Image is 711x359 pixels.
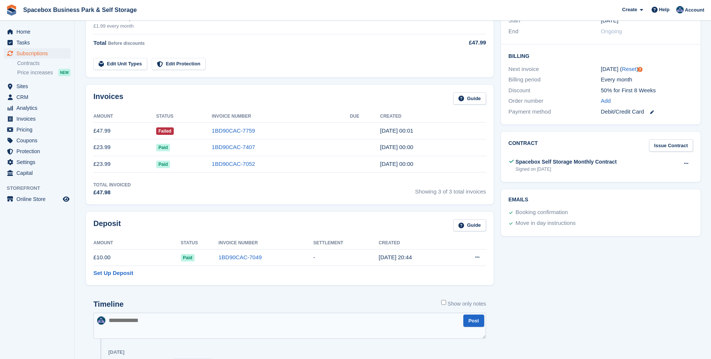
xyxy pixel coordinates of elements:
[62,195,71,204] a: Preview store
[93,300,124,309] h2: Timeline
[601,97,611,105] a: Add
[93,237,181,249] th: Amount
[508,97,601,105] div: Order number
[17,69,53,76] span: Price increases
[4,81,71,92] a: menu
[4,103,71,113] a: menu
[156,144,170,151] span: Paid
[508,65,601,74] div: Next invoice
[16,92,61,102] span: CRM
[16,37,61,48] span: Tasks
[4,157,71,167] a: menu
[108,349,124,355] div: [DATE]
[313,249,378,266] td: -
[453,92,486,105] a: Guide
[649,139,693,152] a: Issue Contract
[4,37,71,48] a: menu
[97,316,105,325] img: Daud
[212,111,350,123] th: Invoice Number
[4,135,71,146] a: menu
[516,166,617,173] div: Signed on [DATE]
[441,300,486,308] label: Show only notes
[380,161,413,167] time: 2025-07-15 23:00:08 UTC
[93,182,131,188] div: Total Invoiced
[93,156,156,173] td: £23.99
[93,123,156,139] td: £47.99
[685,6,704,14] span: Account
[212,144,255,150] a: 1BD90CAC-7407
[16,27,61,37] span: Home
[313,237,378,249] th: Settlement
[4,48,71,59] a: menu
[16,135,61,146] span: Coupons
[93,188,131,197] div: £47.98
[601,28,622,34] span: Ongoing
[16,124,61,135] span: Pricing
[6,4,17,16] img: stora-icon-8386f47178a22dfd0bd8f6a31ec36ba5ce8667c1dd55bd0f319d3a0aa187defe.svg
[181,254,195,261] span: Paid
[380,111,486,123] th: Created
[93,40,106,46] span: Total
[516,158,617,166] div: Spacebox Self Storage Monthly Contract
[93,58,147,70] a: Edit Unit Types
[58,69,71,76] div: NEW
[181,237,219,249] th: Status
[4,27,71,37] a: menu
[516,219,576,228] div: Move in day instructions
[379,254,412,260] time: 2025-07-15 19:44:10 UTC
[415,182,486,197] span: Showing 3 of 3 total invoices
[508,52,693,59] h2: Billing
[637,66,643,73] div: Tooltip anchor
[16,114,61,124] span: Invoices
[93,219,121,232] h2: Deposit
[93,111,156,123] th: Amount
[156,127,174,135] span: Failed
[108,41,145,46] span: Before discounts
[659,6,670,13] span: Help
[601,75,693,84] div: Every month
[508,197,693,203] h2: Emails
[622,66,636,72] a: Reset
[4,124,71,135] a: menu
[212,127,255,134] a: 1BD90CAC-7759
[93,269,133,278] a: Set Up Deposit
[516,208,568,217] div: Booking confirmation
[16,157,61,167] span: Settings
[16,48,61,59] span: Subscriptions
[434,38,486,47] div: £47.99
[17,60,71,67] a: Contracts
[4,92,71,102] a: menu
[508,16,601,25] div: Start
[7,185,74,192] span: Storefront
[601,65,693,74] div: [DATE] ( )
[434,10,486,34] td: £1.99
[380,127,413,134] time: 2025-09-15 23:01:03 UTC
[676,6,684,13] img: Daud
[16,146,61,157] span: Protection
[508,86,601,95] div: Discount
[622,6,637,13] span: Create
[93,92,123,105] h2: Invoices
[212,161,255,167] a: 1BD90CAC-7052
[4,168,71,178] a: menu
[379,237,452,249] th: Created
[463,315,484,327] button: Post
[16,194,61,204] span: Online Store
[453,219,486,232] a: Guide
[350,111,380,123] th: Due
[156,111,212,123] th: Status
[20,4,140,16] a: Spacebox Business Park & Self Storage
[93,22,434,30] div: £1.99 every month
[508,108,601,116] div: Payment method
[508,139,538,152] h2: Contract
[219,237,313,249] th: Invoice Number
[17,68,71,77] a: Price increases NEW
[601,108,693,116] div: Debit/Credit Card
[156,161,170,168] span: Paid
[4,146,71,157] a: menu
[601,16,618,25] time: 2025-07-15 23:00:00 UTC
[508,27,601,36] div: End
[441,300,446,305] input: Show only notes
[601,86,693,95] div: 50% for First 8 Weeks
[16,103,61,113] span: Analytics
